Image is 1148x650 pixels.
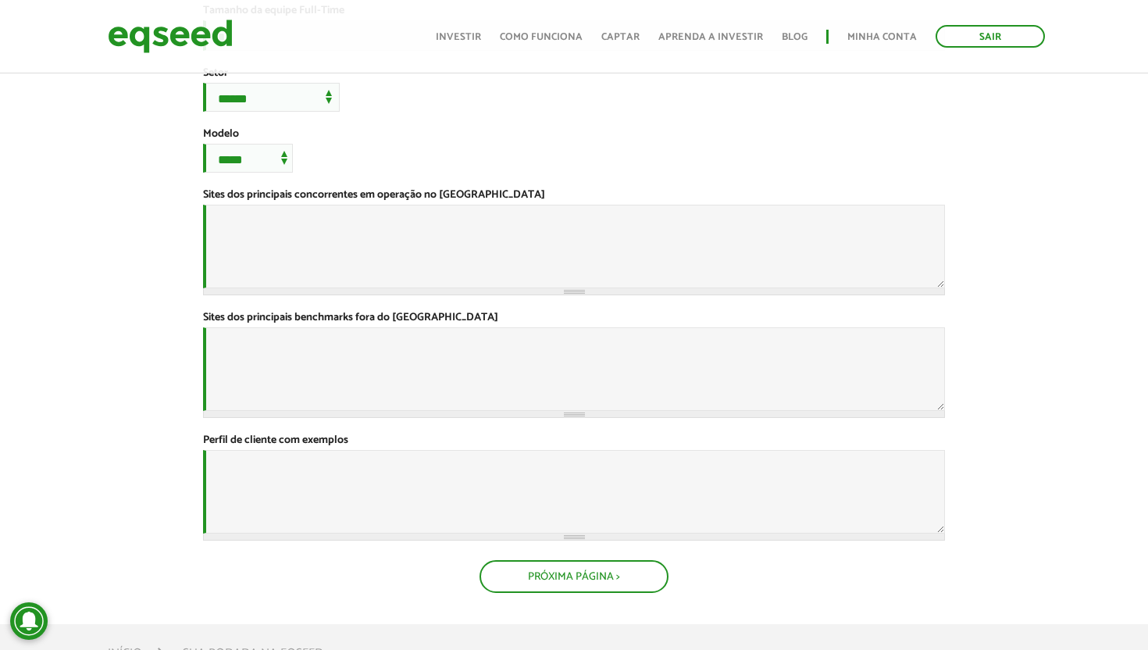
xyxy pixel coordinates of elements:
[108,16,233,57] img: EqSeed
[203,190,545,201] label: Sites dos principais concorrentes em operação no [GEOGRAPHIC_DATA]
[782,32,808,42] a: Blog
[203,129,239,140] label: Modelo
[203,68,228,79] label: Setor
[480,560,668,593] button: Próxima Página >
[436,32,481,42] a: Investir
[500,32,583,42] a: Como funciona
[658,32,763,42] a: Aprenda a investir
[203,312,498,323] label: Sites dos principais benchmarks fora do [GEOGRAPHIC_DATA]
[847,32,917,42] a: Minha conta
[203,435,348,446] label: Perfil de cliente com exemplos
[601,32,640,42] a: Captar
[936,25,1045,48] a: Sair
